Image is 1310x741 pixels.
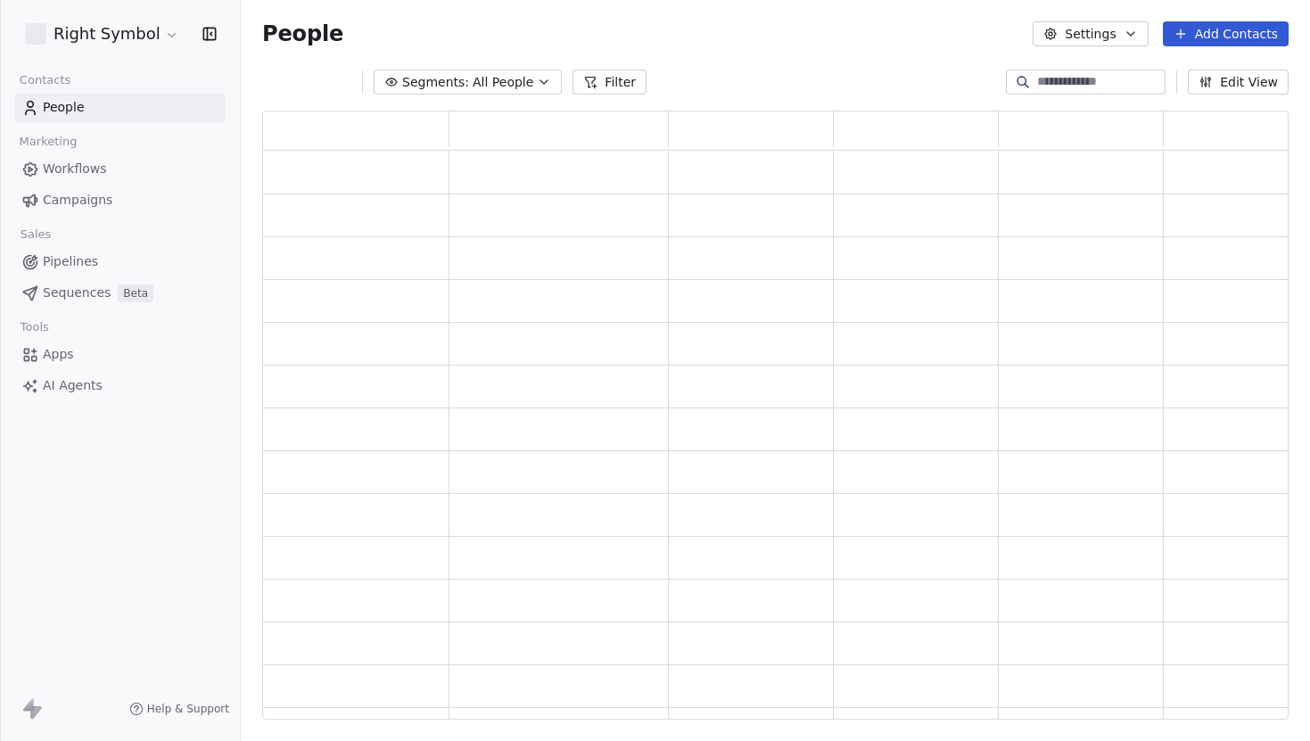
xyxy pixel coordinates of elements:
span: Segments: [402,73,469,92]
span: Contacts [12,67,78,94]
a: AI Agents [14,371,226,400]
button: Right Symbol [21,19,183,49]
span: Tools [12,314,56,341]
a: Workflows [14,154,226,184]
a: Help & Support [129,702,229,716]
span: Sequences [43,284,111,302]
span: AI Agents [43,376,103,395]
span: All People [473,73,533,92]
a: SequencesBeta [14,278,226,308]
span: Marketing [12,128,85,155]
span: Campaigns [43,191,112,210]
button: Filter [573,70,647,95]
a: People [14,93,226,122]
span: Sales [12,221,59,248]
a: Apps [14,340,226,369]
span: Beta [118,284,153,302]
span: People [262,21,343,47]
span: Right Symbol [54,22,161,45]
button: Settings [1033,21,1148,46]
button: Edit View [1188,70,1289,95]
a: Campaigns [14,185,226,215]
span: Pipelines [43,252,98,271]
span: Apps [43,345,74,364]
span: Help & Support [147,702,229,716]
a: Pipelines [14,247,226,276]
span: People [43,98,85,117]
span: Workflows [43,160,107,178]
button: Add Contacts [1163,21,1289,46]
